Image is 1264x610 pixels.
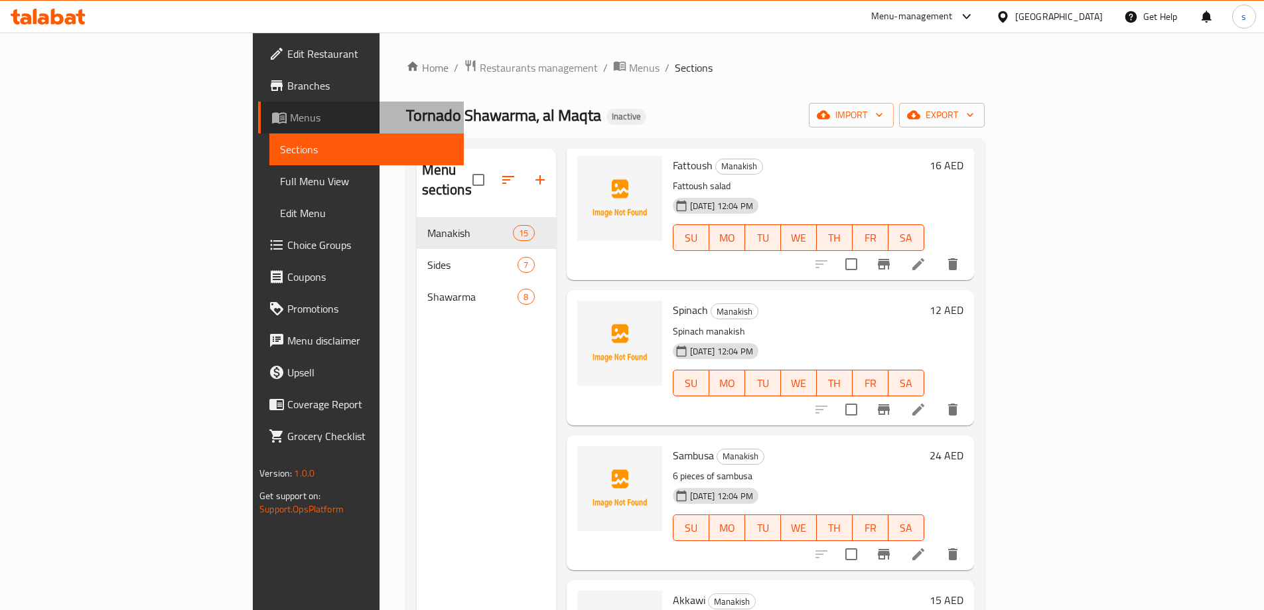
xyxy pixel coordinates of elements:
[287,269,453,285] span: Coupons
[287,78,453,94] span: Branches
[673,370,709,396] button: SU
[685,345,758,358] span: [DATE] 12:04 PM
[853,370,888,396] button: FR
[269,165,464,197] a: Full Menu View
[280,205,453,221] span: Edit Menu
[673,155,713,175] span: Fattoush
[894,228,919,248] span: SA
[417,281,556,313] div: Shawarma8
[809,103,894,127] button: import
[888,370,924,396] button: SA
[1015,9,1103,24] div: [GEOGRAPHIC_DATA]
[464,166,492,194] span: Select all sections
[258,229,464,261] a: Choice Groups
[781,224,817,251] button: WE
[280,173,453,189] span: Full Menu View
[427,225,514,241] span: Manakish
[868,538,900,570] button: Branch-specific-item
[613,59,660,76] a: Menus
[290,110,453,125] span: Menus
[786,518,811,538] span: WE
[258,388,464,420] a: Coverage Report
[673,323,924,340] p: Spinach manakish
[822,518,847,538] span: TH
[871,9,953,25] div: Menu-management
[894,374,919,393] span: SA
[868,248,900,280] button: Branch-specific-item
[711,304,758,319] span: Manakish
[899,103,985,127] button: export
[518,259,533,271] span: 7
[930,156,963,175] h6: 16 AED
[817,370,853,396] button: TH
[258,356,464,388] a: Upsell
[606,111,646,122] span: Inactive
[524,164,556,196] button: Add section
[717,449,764,465] div: Manakish
[427,289,518,305] span: Shawarma
[287,237,453,253] span: Choice Groups
[750,374,776,393] span: TU
[853,514,888,541] button: FR
[464,59,598,76] a: Restaurants management
[709,224,745,251] button: MO
[480,60,598,76] span: Restaurants management
[258,420,464,452] a: Grocery Checklist
[294,465,315,482] span: 1.0.0
[685,490,758,502] span: [DATE] 12:04 PM
[685,200,758,212] span: [DATE] 12:04 PM
[781,514,817,541] button: WE
[679,518,704,538] span: SU
[577,301,662,386] img: Spinach
[910,402,926,418] a: Edit menu item
[708,593,756,609] div: Manakish
[786,228,811,248] span: WE
[287,396,453,412] span: Coverage Report
[715,374,740,393] span: MO
[888,224,924,251] button: SA
[514,227,533,240] span: 15
[287,428,453,444] span: Grocery Checklist
[711,303,758,319] div: Manakish
[937,538,969,570] button: delete
[709,594,755,609] span: Manakish
[513,225,534,241] div: items
[822,228,847,248] span: TH
[868,394,900,425] button: Branch-specific-item
[679,228,704,248] span: SU
[258,325,464,356] a: Menu disclaimer
[577,156,662,241] img: Fattoush
[258,102,464,133] a: Menus
[258,70,464,102] a: Branches
[406,59,985,76] nav: breadcrumb
[269,133,464,165] a: Sections
[603,60,608,76] li: /
[819,107,883,123] span: import
[673,300,708,320] span: Spinach
[930,301,963,319] h6: 12 AED
[427,257,518,273] div: Sides
[417,249,556,281] div: Sides7
[518,291,533,303] span: 8
[709,514,745,541] button: MO
[745,224,781,251] button: TU
[837,540,865,568] span: Select to update
[258,38,464,70] a: Edit Restaurant
[417,212,556,318] nav: Menu sections
[858,374,883,393] span: FR
[745,514,781,541] button: TU
[673,224,709,251] button: SU
[679,374,704,393] span: SU
[259,465,292,482] span: Version:
[673,468,924,485] p: 6 pieces of sambusa
[665,60,669,76] li: /
[888,514,924,541] button: SA
[673,514,709,541] button: SU
[910,546,926,562] a: Edit menu item
[577,446,662,531] img: Sambusa
[287,46,453,62] span: Edit Restaurant
[673,590,705,610] span: Akkawi
[518,257,534,273] div: items
[910,107,974,123] span: export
